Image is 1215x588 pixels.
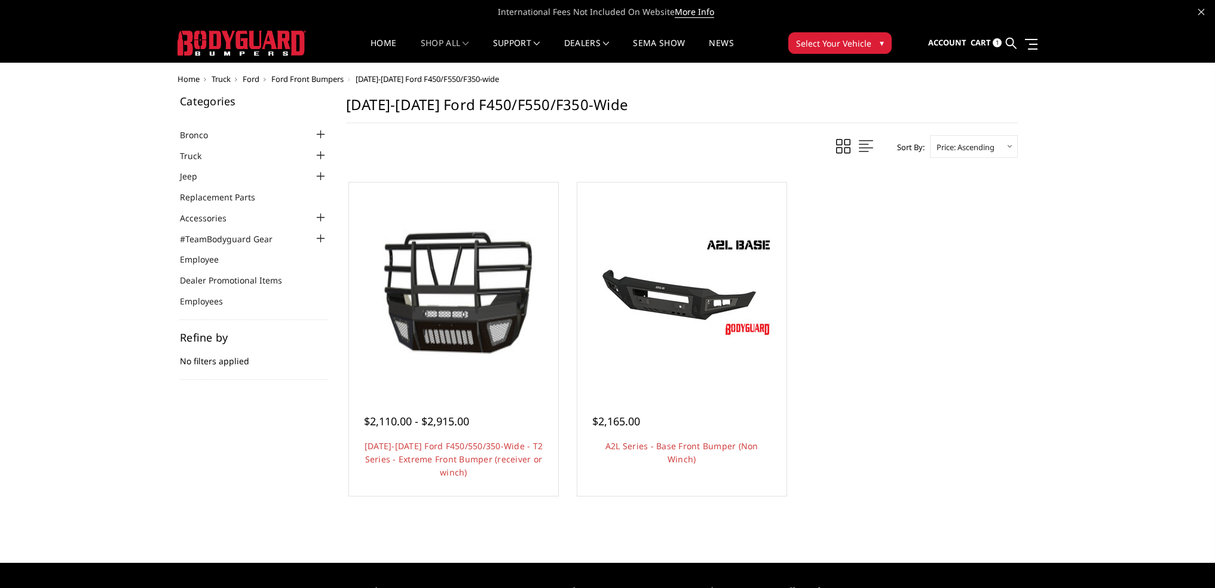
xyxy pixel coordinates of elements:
a: Jeep [180,170,212,182]
img: 2011-2016 Ford F450/550/350-Wide - T2 Series - Extreme Front Bumper (receiver or winch) [352,185,555,389]
a: Employees [180,295,238,307]
a: Replacement Parts [180,191,270,203]
a: Dealers [564,39,610,62]
a: More Info [675,6,714,18]
span: Account [928,37,966,48]
a: Home [177,74,200,84]
h5: Categories [180,96,328,106]
a: Truck [180,150,216,162]
a: Ford Front Bumpers [271,74,344,84]
a: Accessories [180,212,241,224]
span: 1 [993,38,1002,47]
span: $2,110.00 - $2,915.00 [364,414,469,428]
a: SEMA Show [633,39,685,62]
a: shop all [421,39,469,62]
h5: Refine by [180,332,328,343]
span: ▾ [880,36,884,49]
button: Select Your Vehicle [788,32,892,54]
a: News [709,39,733,62]
div: No filters applied [180,332,328,380]
a: A2L Series - Base Front Bumper (Non Winch) A2L Series - Base Front Bumper (Non Winch) [580,185,784,389]
a: Home [371,39,396,62]
h1: [DATE]-[DATE] Ford F450/F550/F350-wide [346,96,1018,123]
a: Bronco [180,129,223,141]
a: #TeamBodyguard Gear [180,233,287,245]
a: Employee [180,253,234,266]
a: Truck [212,74,231,84]
span: Select Your Vehicle [796,37,871,50]
a: Support [493,39,540,62]
a: [DATE]-[DATE] Ford F450/550/350-Wide - T2 Series - Extreme Front Bumper (receiver or winch) [365,440,543,478]
a: A2L Series - Base Front Bumper (Non Winch) [605,440,758,465]
span: [DATE]-[DATE] Ford F450/F550/F350-wide [356,74,499,84]
label: Sort By: [890,138,925,156]
img: BODYGUARD BUMPERS [177,31,306,56]
span: $2,165.00 [592,414,640,428]
a: Ford [243,74,259,84]
span: Cart [971,37,991,48]
a: Cart 1 [971,27,1002,59]
a: Dealer Promotional Items [180,274,297,287]
a: Account [928,27,966,59]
